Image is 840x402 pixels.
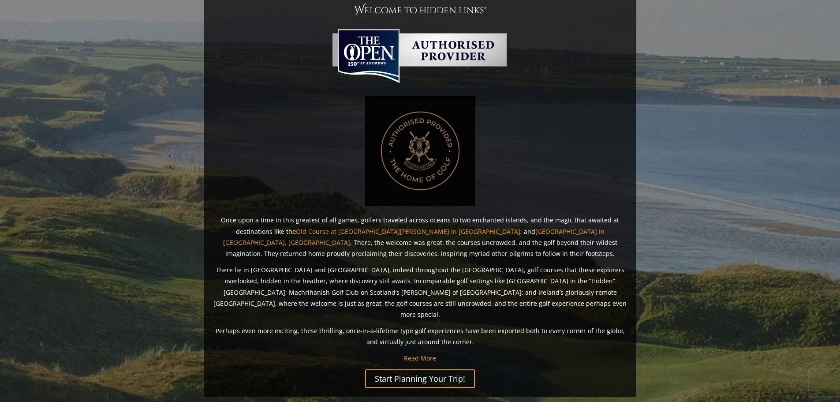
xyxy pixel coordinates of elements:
[213,264,627,320] p: There lie in [GEOGRAPHIC_DATA] and [GEOGRAPHIC_DATA], indeed throughout the [GEOGRAPHIC_DATA], go...
[213,3,627,17] h1: Welcome To Hidden Links®
[213,214,627,259] p: Once upon a time in this greatest of all games, golfers traveled across oceans to two enchanted i...
[296,227,520,236] a: Old Course at [GEOGRAPHIC_DATA][PERSON_NAME] in [GEOGRAPHIC_DATA]
[365,369,475,388] a: Start Planning Your Trip!
[223,227,605,247] a: [GEOGRAPHIC_DATA] in [GEOGRAPHIC_DATA], [GEOGRAPHIC_DATA]
[404,354,436,362] a: Read More
[213,325,627,347] p: Perhaps even more exciting, these thrilling, once-in-a-lifetime type golf experiences have been e...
